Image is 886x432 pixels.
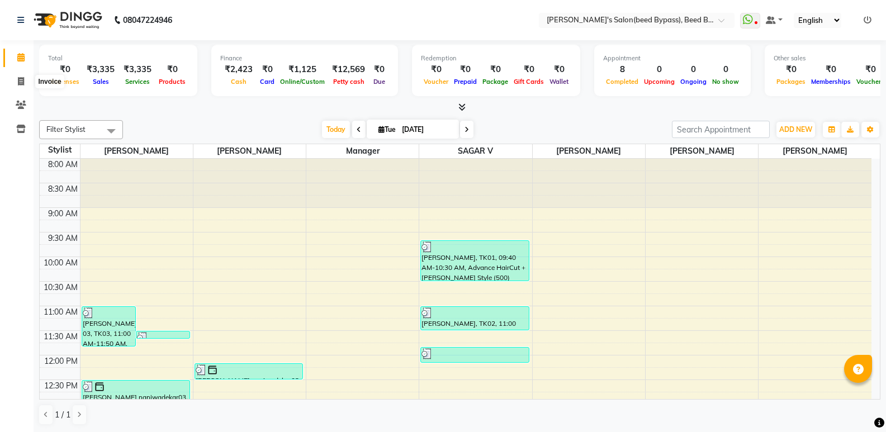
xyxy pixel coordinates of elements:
[421,63,451,76] div: ₹0
[220,63,257,76] div: ₹2,423
[42,355,80,367] div: 12:00 PM
[46,125,86,134] span: Filter Stylist
[55,409,70,421] span: 1 / 1
[421,54,571,63] div: Redemption
[511,78,547,86] span: Gift Cards
[451,78,480,86] span: Prepaid
[779,125,812,134] span: ADD NEW
[46,183,80,195] div: 8:30 AM
[421,348,528,362] div: [PERSON_NAME] 03, TK03, 11:50 AM-12:10 PM, CLEAN SHAVE (150)
[399,121,454,138] input: 2025-09-02
[228,78,249,86] span: Cash
[547,78,571,86] span: Wallet
[42,380,80,392] div: 12:30 PM
[677,63,709,76] div: 0
[480,78,511,86] span: Package
[306,144,419,158] span: manager
[421,78,451,86] span: Voucher
[376,125,399,134] span: Tue
[369,63,389,76] div: ₹0
[776,122,815,137] button: ADD NEW
[547,63,571,76] div: ₹0
[759,144,871,158] span: [PERSON_NAME]
[41,257,80,269] div: 10:00 AM
[220,54,389,63] div: Finance
[330,78,367,86] span: Petty cash
[48,54,188,63] div: Total
[80,144,193,158] span: [PERSON_NAME]
[277,78,328,86] span: Online/Custom
[46,159,80,170] div: 8:00 AM
[808,78,854,86] span: Memberships
[156,63,188,76] div: ₹0
[195,364,302,379] div: [PERSON_NAME] naniwadekar03, TK04, 12:10 PM-12:30 PM, FOOT REFLEXOLOGY MASSAGE (700)
[123,4,172,36] b: 08047224946
[40,144,80,156] div: Stylist
[511,63,547,76] div: ₹0
[41,306,80,318] div: 11:00 AM
[677,78,709,86] span: Ongoing
[774,63,808,76] div: ₹0
[48,63,82,76] div: ₹0
[328,63,369,76] div: ₹12,569
[603,63,641,76] div: 8
[808,63,854,76] div: ₹0
[774,78,808,86] span: Packages
[90,78,112,86] span: Sales
[672,121,770,138] input: Search Appointment
[35,75,64,88] div: Invoice
[603,54,742,63] div: Appointment
[371,78,388,86] span: Due
[421,307,528,330] div: [PERSON_NAME], TK02, 11:00 AM-11:30 AM, [PERSON_NAME] SHAPE AND STYLING (200)
[46,232,80,244] div: 9:30 AM
[82,381,189,428] div: [PERSON_NAME] naniwadekar03, TK04, 12:30 PM-01:30 PM, COLOR Root Touch Up [MEDICAL_DATA]-free (Wo...
[136,331,189,338] div: [PERSON_NAME], TK02, 11:30 AM-11:40 AM, THREAD EyeBrow [DEMOGRAPHIC_DATA] (50)
[277,63,328,76] div: ₹1,125
[646,144,758,158] span: [PERSON_NAME]
[193,144,306,158] span: [PERSON_NAME]
[119,63,156,76] div: ₹3,335
[82,307,135,346] div: [PERSON_NAME] 03, TK03, 11:00 AM-11:50 AM, Advance Haircut With Senior Stylist (Wash + blowdry+ST...
[82,63,119,76] div: ₹3,335
[156,78,188,86] span: Products
[709,63,742,76] div: 0
[46,208,80,220] div: 9:00 AM
[641,78,677,86] span: Upcoming
[41,282,80,293] div: 10:30 AM
[29,4,105,36] img: logo
[480,63,511,76] div: ₹0
[641,63,677,76] div: 0
[257,78,277,86] span: Card
[421,241,528,281] div: [PERSON_NAME], TK01, 09:40 AM-10:30 AM, Advance HairCut +[PERSON_NAME] Style (500)
[419,144,532,158] span: SAGAR V
[122,78,153,86] span: Services
[322,121,350,138] span: Today
[41,331,80,343] div: 11:30 AM
[603,78,641,86] span: Completed
[709,78,742,86] span: No show
[257,63,277,76] div: ₹0
[451,63,480,76] div: ₹0
[533,144,645,158] span: [PERSON_NAME]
